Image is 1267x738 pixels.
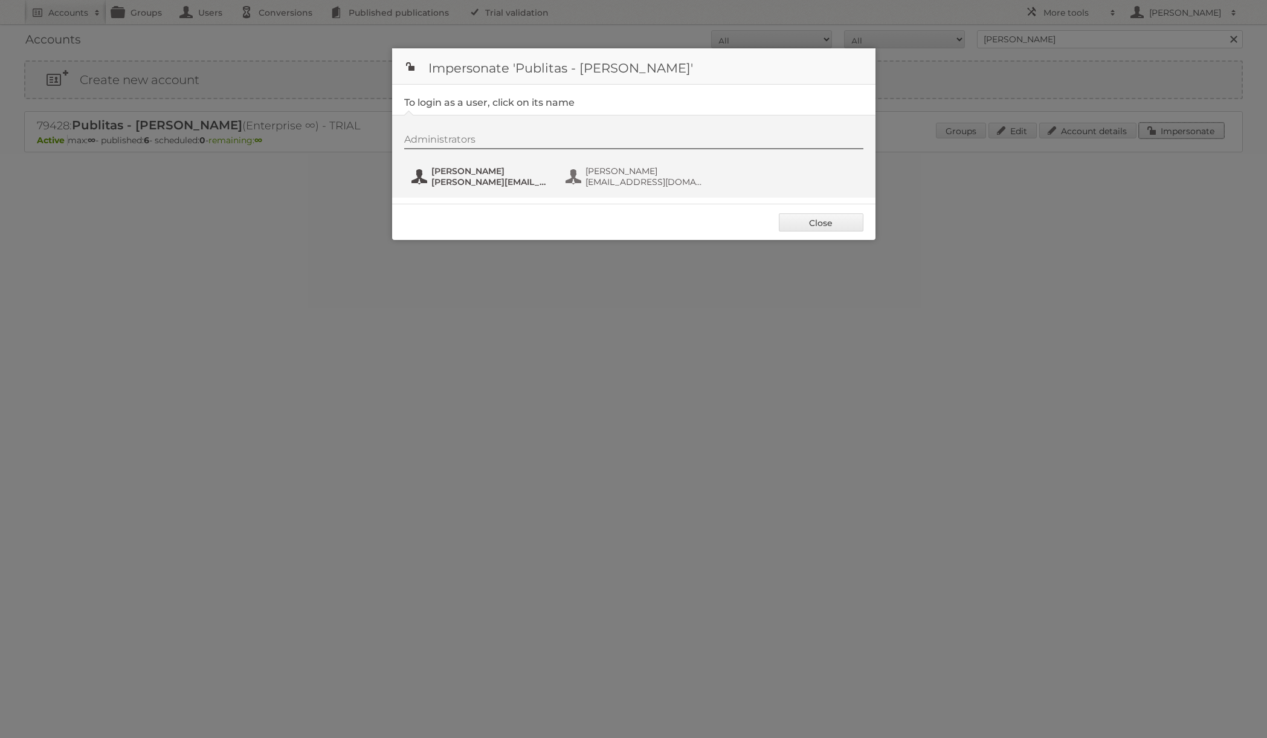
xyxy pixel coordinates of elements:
[564,164,706,189] button: [PERSON_NAME] [EMAIL_ADDRESS][DOMAIN_NAME]
[404,134,863,149] div: Administrators
[410,164,552,189] button: [PERSON_NAME] [PERSON_NAME][EMAIL_ADDRESS][DOMAIN_NAME]
[779,213,863,231] a: Close
[392,48,875,85] h1: Impersonate 'Publitas - [PERSON_NAME]'
[585,176,703,187] span: [EMAIL_ADDRESS][DOMAIN_NAME]
[431,176,549,187] span: [PERSON_NAME][EMAIL_ADDRESS][DOMAIN_NAME]
[404,97,575,108] legend: To login as a user, click on its name
[585,166,703,176] span: [PERSON_NAME]
[431,166,549,176] span: [PERSON_NAME]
